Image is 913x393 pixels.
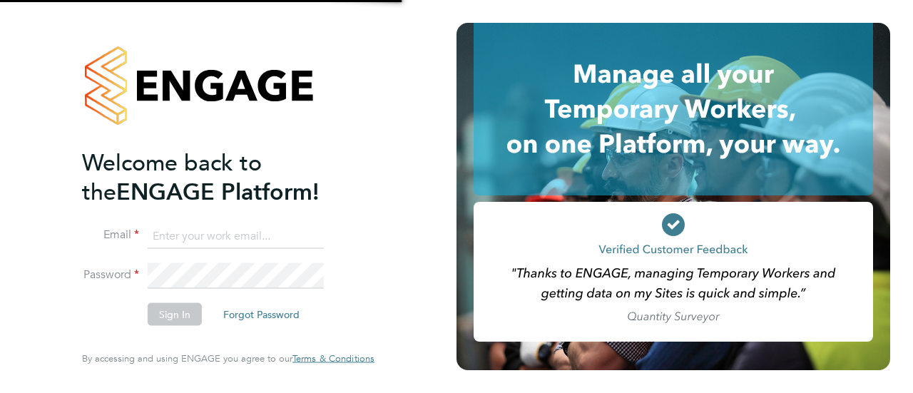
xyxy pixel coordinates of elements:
[82,352,374,364] span: By accessing and using ENGAGE you agree to our
[148,223,324,249] input: Enter your work email...
[82,267,139,282] label: Password
[148,303,202,326] button: Sign In
[292,353,374,364] a: Terms & Conditions
[82,148,262,205] span: Welcome back to the
[82,148,360,206] h2: ENGAGE Platform!
[212,303,311,326] button: Forgot Password
[292,352,374,364] span: Terms & Conditions
[82,228,139,243] label: Email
